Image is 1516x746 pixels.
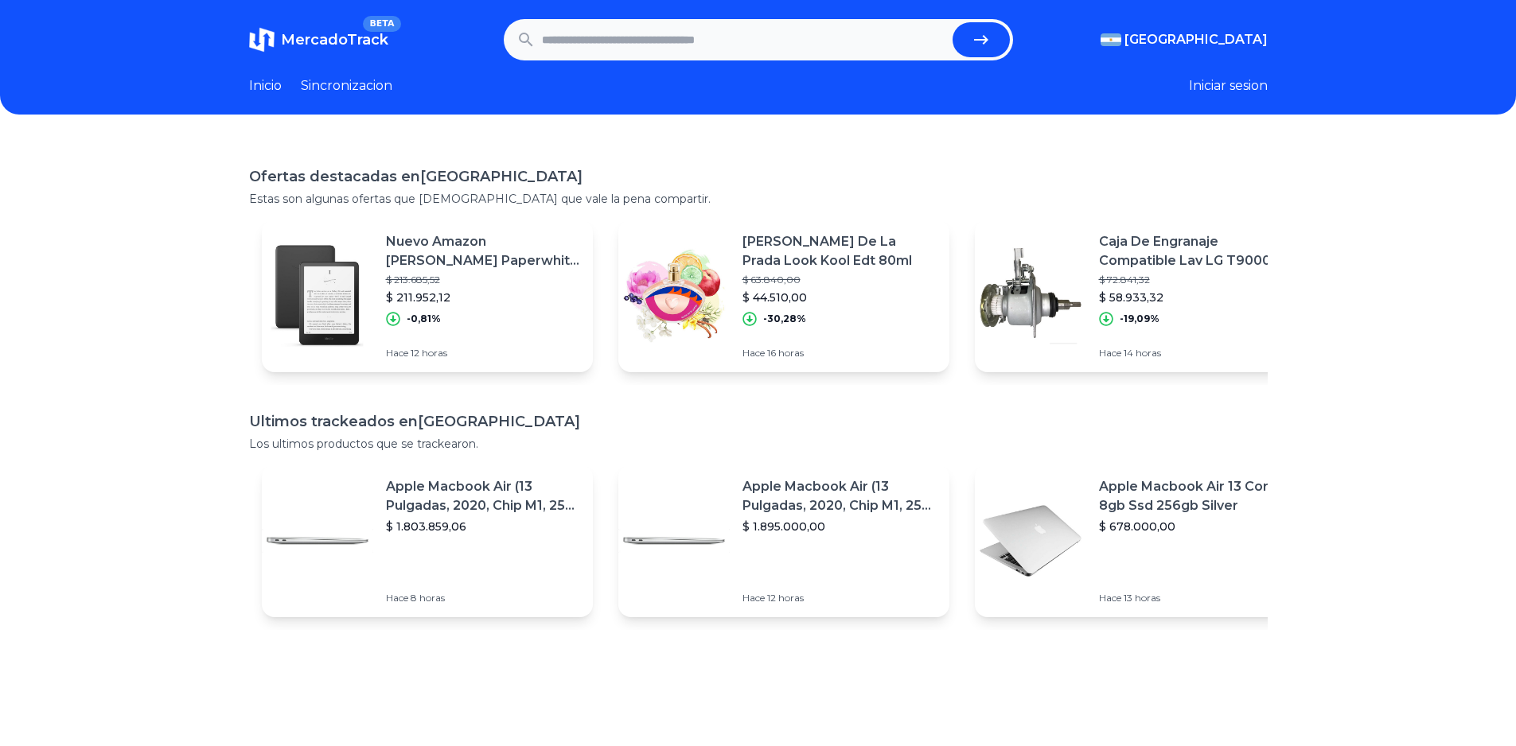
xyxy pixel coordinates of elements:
[1099,289,1293,305] p: $ 58.933,32
[742,232,937,270] p: [PERSON_NAME] De La Prada Look Kool Edt 80ml
[742,274,937,286] p: $ 63.840,00
[1101,33,1121,46] img: Argentina
[386,347,580,359] p: Hace 12 horas
[742,519,937,534] p: $ 1.895.000,00
[1099,347,1293,359] p: Hace 14 horas
[1189,76,1268,95] button: Iniciar sesion
[1099,274,1293,286] p: $ 72.841,32
[249,76,282,95] a: Inicio
[249,436,1268,452] p: Los ultimos productos que se trackearon.
[249,410,1268,433] h1: Ultimos trackeados en [GEOGRAPHIC_DATA]
[618,220,949,372] a: Featured image[PERSON_NAME] De La Prada Look Kool Edt 80ml$ 63.840,00$ 44.510,00-30,28%Hace 16 horas
[618,485,730,596] img: Featured image
[386,232,580,270] p: Nuevo Amazon [PERSON_NAME] Paperwhite 12 Gen 16gb (modelo 2024)
[262,220,593,372] a: Featured imageNuevo Amazon [PERSON_NAME] Paperwhite 12 Gen 16gb (modelo 2024)$ 213.685,52$ 211.95...
[262,464,593,617] a: Featured imageApple Macbook Air (13 Pulgadas, 2020, Chip M1, 256 Gb De Ssd, 8 Gb De Ram) - Plata$...
[618,240,730,352] img: Featured image
[386,289,580,305] p: $ 211.952,12
[1099,232,1293,270] p: Caja De Engranaje Compatible Lav LG T9000 T9010 T1201 Po12cm
[262,485,373,596] img: Featured image
[281,31,388,49] span: MercadoTrack
[249,27,388,52] a: MercadoTrackBETA
[386,274,580,286] p: $ 213.685,52
[742,477,937,515] p: Apple Macbook Air (13 Pulgadas, 2020, Chip M1, 256 Gb De Ssd, 8 Gb De Ram) - Plata
[249,165,1268,188] h1: Ofertas destacadas en [GEOGRAPHIC_DATA]
[386,477,580,515] p: Apple Macbook Air (13 Pulgadas, 2020, Chip M1, 256 Gb De Ssd, 8 Gb De Ram) - Plata
[1120,313,1159,325] p: -19,09%
[249,27,275,52] img: MercadoTrack
[742,347,937,359] p: Hace 16 horas
[1101,30,1268,49] button: [GEOGRAPHIC_DATA]
[975,464,1306,617] a: Featured imageApple Macbook Air 13 Core I5 8gb Ssd 256gb Silver$ 678.000,00Hace 13 horas
[742,289,937,305] p: $ 44.510,00
[763,313,806,325] p: -30,28%
[386,519,580,534] p: $ 1.803.859,06
[1099,477,1293,515] p: Apple Macbook Air 13 Core I5 8gb Ssd 256gb Silver
[742,592,937,604] p: Hace 12 horas
[1099,592,1293,604] p: Hace 13 horas
[618,464,949,617] a: Featured imageApple Macbook Air (13 Pulgadas, 2020, Chip M1, 256 Gb De Ssd, 8 Gb De Ram) - Plata$...
[301,76,392,95] a: Sincronizacion
[249,191,1268,207] p: Estas son algunas ofertas que [DEMOGRAPHIC_DATA] que vale la pena compartir.
[1099,519,1293,534] p: $ 678.000,00
[386,592,580,604] p: Hace 8 horas
[262,240,373,352] img: Featured image
[975,240,1086,352] img: Featured image
[975,220,1306,372] a: Featured imageCaja De Engranaje Compatible Lav LG T9000 T9010 T1201 Po12cm$ 72.841,32$ 58.933,32-...
[1124,30,1268,49] span: [GEOGRAPHIC_DATA]
[363,16,400,32] span: BETA
[975,485,1086,596] img: Featured image
[407,313,441,325] p: -0,81%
